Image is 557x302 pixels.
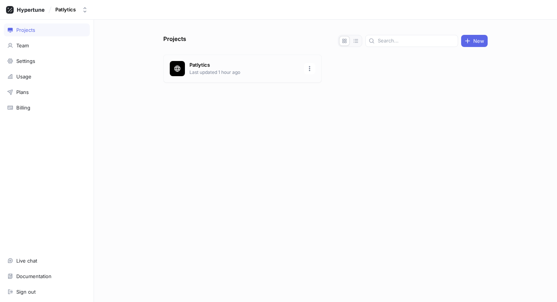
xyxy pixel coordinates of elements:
[4,270,90,283] a: Documentation
[461,35,488,47] button: New
[55,6,76,13] div: Patlytics
[16,273,52,279] div: Documentation
[4,70,90,83] a: Usage
[378,37,455,45] input: Search...
[16,89,29,95] div: Plans
[4,55,90,67] a: Settings
[16,74,31,80] div: Usage
[16,105,30,111] div: Billing
[16,289,36,295] div: Sign out
[189,61,299,69] p: Patlytics
[4,23,90,36] a: Projects
[4,101,90,114] a: Billing
[189,69,299,76] p: Last updated 1 hour ago
[16,58,35,64] div: Settings
[163,35,186,47] p: Projects
[473,39,484,43] span: New
[52,3,91,16] button: Patlytics
[4,86,90,99] a: Plans
[16,27,35,33] div: Projects
[4,39,90,52] a: Team
[16,42,29,49] div: Team
[16,258,37,264] div: Live chat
